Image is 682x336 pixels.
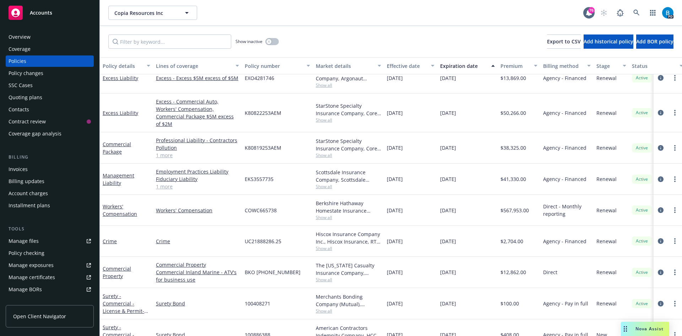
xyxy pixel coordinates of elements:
span: $13,869.00 [500,74,526,82]
span: Renewal [596,144,617,151]
span: Direct - Monthly reporting [543,203,591,218]
a: Crime [103,238,117,245]
span: [DATE] [440,238,456,245]
div: Contract review [9,116,46,127]
div: Invoices [9,164,28,175]
span: Agency - Financed [543,144,586,151]
span: [DATE] [387,144,403,151]
span: Show all [316,308,381,314]
span: Active [635,300,649,307]
div: Scottsdale Insurance Company, Scottsdale Insurance Company (Nationwide), E-Risk Services, RT Spec... [316,169,381,183]
a: Commercial Package [103,141,131,155]
span: K80822253AEM [245,109,281,117]
a: Commercial Property [103,265,131,279]
span: Open Client Navigator [13,313,66,320]
div: The [US_STATE] Casualty Insurance Company, Liberty Mutual [316,262,381,277]
span: [DATE] [387,268,403,276]
span: Renewal [596,109,617,117]
a: Commercial Property [156,261,239,268]
button: Nova Assist [621,322,669,336]
a: Manage certificates [6,272,94,283]
a: Policy checking [6,247,94,259]
a: Excess - Excess $5M excess of $5M [156,74,239,82]
button: Expiration date [437,57,498,74]
button: Policy number [242,57,313,74]
a: more [671,74,679,82]
span: [DATE] [387,207,403,214]
button: Premium [498,57,540,74]
span: Renewal [596,207,617,214]
a: Fiduciary Liability [156,175,239,183]
div: Manage exposures [9,260,54,271]
span: [DATE] [440,207,456,214]
div: StarStone Specialty Insurance Company, Core Specialty, CRC Group [316,137,381,152]
a: 1 more [156,151,239,159]
div: Tools [6,225,94,233]
a: Summary of insurance [6,296,94,307]
a: Installment plans [6,200,94,211]
button: Stage [594,57,629,74]
a: more [671,299,679,308]
a: Account charges [6,188,94,199]
span: Active [635,110,649,116]
div: StarStone Specialty Insurance Company, Core Specialty, CRC Group [316,102,381,117]
span: BKO [PHONE_NUMBER] [245,268,301,276]
span: Agency - Financed [543,238,586,245]
div: Manage BORs [9,284,42,295]
span: $2,704.00 [500,238,523,245]
a: Surety Bond [156,300,239,307]
div: Premium [500,62,530,70]
span: Agency - Financed [543,109,586,117]
a: Overview [6,31,94,43]
a: Accounts [6,3,94,23]
span: Agency - Financed [543,175,586,183]
span: Accounts [30,10,52,16]
span: Direct [543,268,557,276]
div: Manage certificates [9,272,55,283]
span: [DATE] [387,109,403,117]
span: UC21888286.25 [245,238,281,245]
a: Professional Liability - Contractors [156,137,239,144]
span: $567,953.00 [500,207,529,214]
span: Show all [316,117,381,123]
button: Policy details [100,57,153,74]
span: Show inactive [236,38,262,44]
span: 100408271 [245,300,270,307]
a: SSC Cases [6,80,94,91]
a: Search [629,6,644,20]
span: Renewal [596,238,617,245]
div: Merchants Bonding Company (Mutual), Merchants Bonding Company [316,293,381,308]
a: circleInformation [656,175,665,183]
div: Policies [9,55,26,67]
span: $50,266.00 [500,109,526,117]
div: Manage files [9,235,39,247]
div: Overview [9,31,31,43]
div: Policy details [103,62,142,70]
span: [DATE] [387,238,403,245]
button: Billing method [540,57,594,74]
div: Berkshire Hathaway Homestate Insurance Company, Berkshire Hathaway Homestate Companies (BHHC) [316,199,381,214]
a: Pollution [156,144,239,151]
span: [DATE] [387,175,403,183]
a: Billing updates [6,176,94,187]
a: Coverage [6,43,94,55]
button: Lines of coverage [153,57,242,74]
span: Renewal [596,175,617,183]
a: Employment Practices Liability [156,168,239,175]
span: $41,330.00 [500,175,526,183]
span: Active [635,238,649,244]
span: Active [635,269,649,276]
span: Export to CSV [547,38,581,45]
span: Agency - Financed [543,74,586,82]
span: [DATE] [440,74,456,82]
a: Management Liability [103,172,134,186]
a: Manage BORs [6,284,94,295]
div: 76 [588,7,595,14]
div: Summary of insurance [9,296,63,307]
span: Show all [316,245,381,251]
a: Commercial Inland Marine - ATV's for business use [156,268,239,283]
div: Policy checking [9,247,44,259]
a: more [671,175,679,183]
a: Contract review [6,116,94,127]
div: Account charges [9,188,48,199]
